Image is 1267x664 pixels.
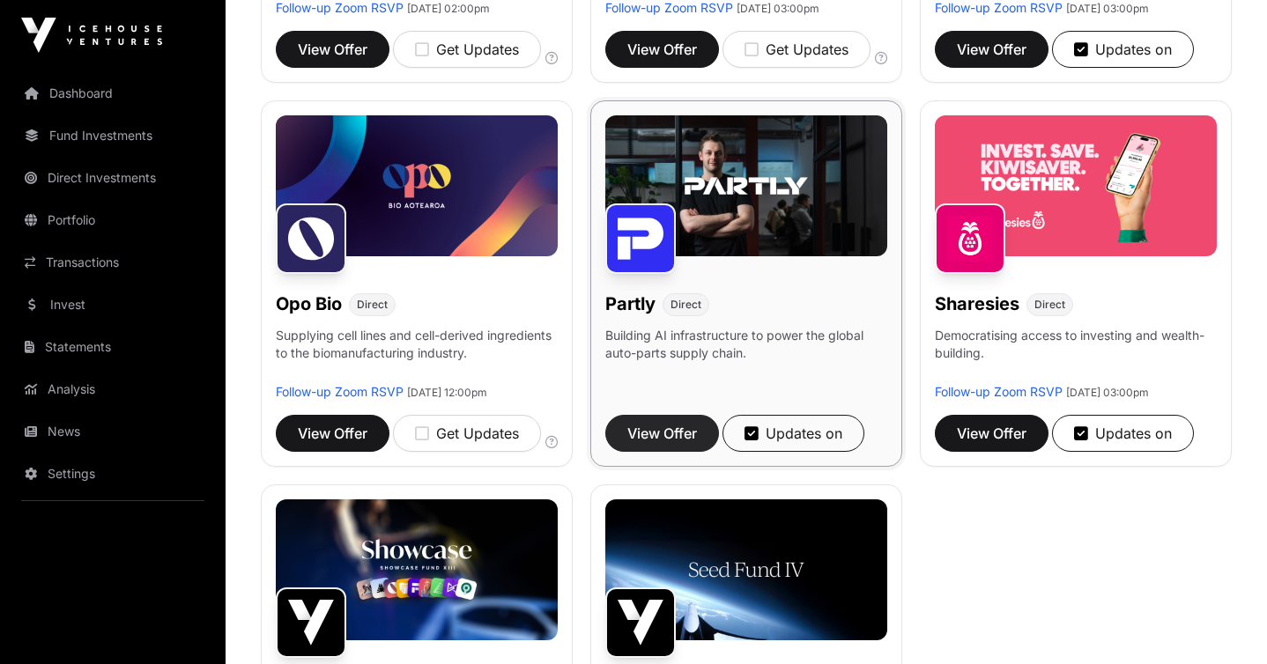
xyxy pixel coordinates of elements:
[935,327,1217,383] p: Democratising access to investing and wealth-building.
[14,454,211,493] a: Settings
[627,423,697,444] span: View Offer
[1052,31,1194,68] button: Updates on
[276,415,389,452] button: View Offer
[1179,579,1267,664] iframe: Chat Widget
[957,39,1026,60] span: View Offer
[1066,386,1149,399] span: [DATE] 03:00pm
[935,415,1048,452] button: View Offer
[605,291,656,316] h1: Partly
[935,384,1063,399] a: Follow-up Zoom RSVP
[276,291,342,316] h1: Opo Bio
[14,116,211,155] a: Fund Investments
[671,298,701,312] span: Direct
[1066,2,1149,15] span: [DATE] 03:00pm
[393,31,541,68] button: Get Updates
[276,203,346,274] img: Opo Bio
[357,298,388,312] span: Direct
[745,423,842,444] div: Updates on
[605,327,887,383] p: Building AI infrastructure to power the global auto-parts supply chain.
[298,423,367,444] span: View Offer
[276,115,558,256] img: Opo-Bio-Banner.jpg
[14,370,211,409] a: Analysis
[14,159,211,197] a: Direct Investments
[1074,423,1172,444] div: Updates on
[14,412,211,451] a: News
[605,203,676,274] img: Partly
[935,115,1217,256] img: Sharesies-Banner.jpg
[605,499,887,640] img: Seed-Fund-4_Banner.jpg
[1034,298,1065,312] span: Direct
[935,31,1048,68] button: View Offer
[745,39,848,60] div: Get Updates
[1074,39,1172,60] div: Updates on
[605,587,676,658] img: Seed Fund IV
[276,327,558,362] p: Supplying cell lines and cell-derived ingredients to the biomanufacturing industry.
[21,18,162,53] img: Icehouse Ventures Logo
[415,423,519,444] div: Get Updates
[627,39,697,60] span: View Offer
[14,201,211,240] a: Portfolio
[415,39,519,60] div: Get Updates
[276,587,346,658] img: Showcase Fund XIII
[605,415,719,452] button: View Offer
[935,203,1005,274] img: Sharesies
[14,285,211,324] a: Invest
[957,423,1026,444] span: View Offer
[605,115,887,256] img: Partly-Banner.jpg
[407,386,487,399] span: [DATE] 12:00pm
[722,31,871,68] button: Get Updates
[298,39,367,60] span: View Offer
[737,2,819,15] span: [DATE] 03:00pm
[407,2,490,15] span: [DATE] 02:00pm
[935,291,1019,316] h1: Sharesies
[14,328,211,366] a: Statements
[393,415,541,452] button: Get Updates
[14,74,211,113] a: Dashboard
[276,499,558,640] img: Showcase-Fund-Banner-1.jpg
[14,243,211,282] a: Transactions
[605,31,719,68] button: View Offer
[1052,415,1194,452] button: Updates on
[722,415,864,452] button: Updates on
[276,384,404,399] a: Follow-up Zoom RSVP
[276,31,389,68] button: View Offer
